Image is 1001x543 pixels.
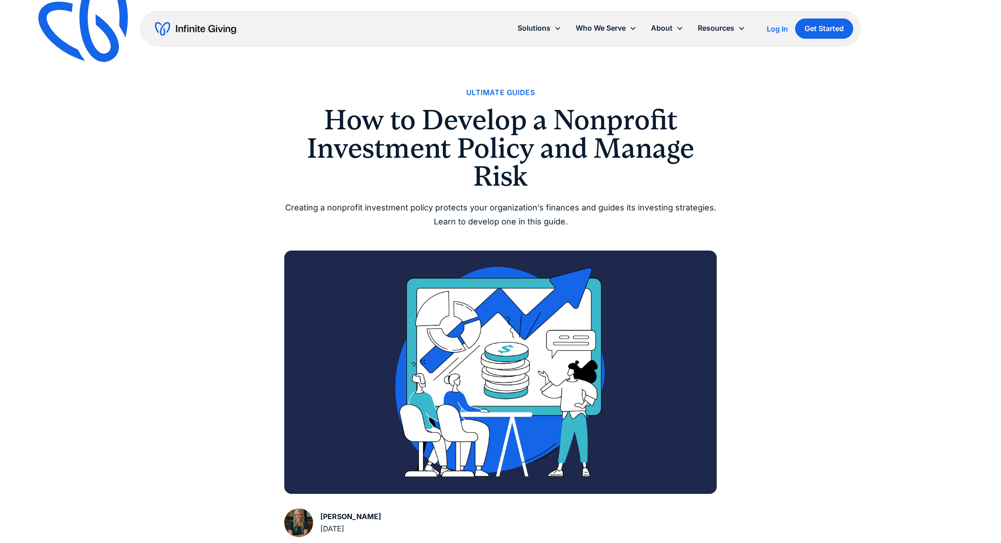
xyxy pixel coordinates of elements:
div: About [644,18,691,38]
div: Solutions [510,18,569,38]
a: Ultimate Guides [466,87,535,99]
div: [PERSON_NAME] [320,511,381,523]
h1: How to Develop a Nonprofit Investment Policy and Manage Risk [284,106,717,190]
div: Resources [698,22,734,34]
div: Who We Serve [576,22,626,34]
a: Get Started [795,18,853,39]
div: Who We Serve [569,18,644,38]
div: Resources [691,18,752,38]
div: Log In [767,25,788,32]
div: [DATE] [320,523,381,535]
a: [PERSON_NAME][DATE] [284,508,381,537]
div: Solutions [518,22,551,34]
div: Creating a nonprofit investment policy protects your organization’s finances and guides its inves... [284,201,717,228]
a: Log In [767,23,788,34]
a: home [155,22,236,36]
div: About [651,22,673,34]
